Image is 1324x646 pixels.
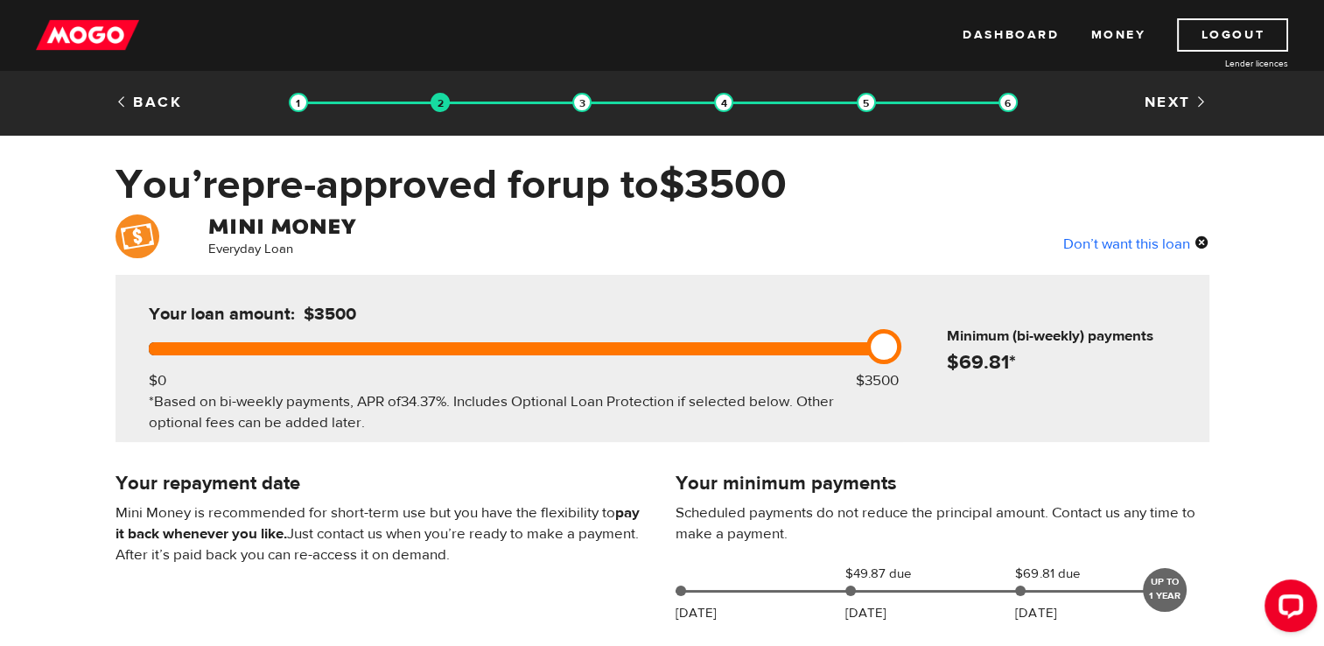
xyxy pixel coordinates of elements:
[857,93,876,112] img: transparent-188c492fd9eaac0f573672f40bb141c2.gif
[401,392,446,411] span: 34.37%
[431,93,450,112] img: transparent-188c492fd9eaac0f573672f40bb141c2.gif
[1144,93,1208,112] a: Next
[1015,603,1056,624] p: [DATE]
[116,471,649,495] h4: Your repayment date
[998,93,1018,112] img: transparent-188c492fd9eaac0f573672f40bb141c2.gif
[116,93,183,112] a: Back
[116,503,640,544] b: pay it back whenever you like.
[116,502,649,565] p: Mini Money is recommended for short-term use but you have the flexibility to Just contact us when...
[1177,18,1288,52] a: Logout
[289,93,308,112] img: transparent-188c492fd9eaac0f573672f40bb141c2.gif
[572,93,592,112] img: transparent-188c492fd9eaac0f573672f40bb141c2.gif
[36,18,139,52] img: mogo_logo-11ee424be714fa7cbb0f0f49df9e16ec.png
[845,564,933,585] span: $49.87 due
[963,18,1059,52] a: Dashboard
[676,471,1209,495] h4: Your minimum payments
[714,93,733,112] img: transparent-188c492fd9eaac0f573672f40bb141c2.gif
[959,349,1009,375] span: 69.81
[856,370,899,391] div: $3500
[1015,564,1103,585] span: $69.81 due
[304,303,356,325] span: $3500
[149,370,166,391] div: $0
[676,603,717,624] p: [DATE]
[1250,572,1324,646] iframe: LiveChat chat widget
[149,391,877,433] div: *Based on bi-weekly payments, APR of . Includes Optional Loan Protection if selected below. Other...
[947,350,1202,375] h4: $
[676,502,1209,544] p: Scheduled payments do not reduce the principal amount. Contact us any time to make a payment.
[149,304,506,325] h5: Your loan amount:
[1143,568,1187,612] div: UP TO 1 YEAR
[1157,57,1288,70] a: Lender licences
[659,158,787,211] span: $3500
[1063,232,1209,255] div: Don’t want this loan
[845,603,886,624] p: [DATE]
[116,162,1209,207] h1: You’re pre-approved for up to
[947,326,1202,347] h6: Minimum (bi-weekly) payments
[1090,18,1145,52] a: Money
